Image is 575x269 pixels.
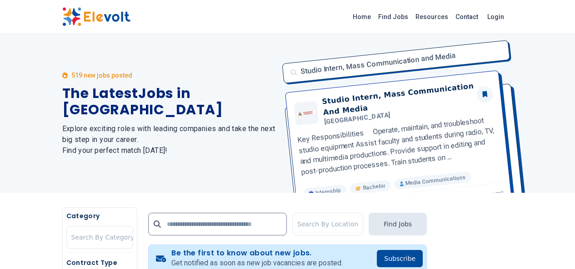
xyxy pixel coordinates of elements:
a: Find Jobs [375,10,412,24]
a: Home [349,10,375,24]
a: Login [482,8,510,26]
h5: Category [66,211,133,220]
h5: Contract Type [66,258,133,267]
a: Contact [452,10,482,24]
a: Resources [412,10,452,24]
iframe: Chat Widget [530,225,575,269]
button: Subscribe [377,250,423,267]
p: 519 new jobs posted [71,71,132,80]
button: Find Jobs [369,213,427,235]
p: Get notified as soon as new job vacancies are posted. [171,258,343,269]
h4: Be the first to know about new jobs. [171,249,343,258]
h1: The Latest Jobs in [GEOGRAPHIC_DATA] [62,85,277,118]
img: Elevolt [62,7,130,26]
h2: Explore exciting roles with leading companies and take the next big step in your career. Find you... [62,123,277,156]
